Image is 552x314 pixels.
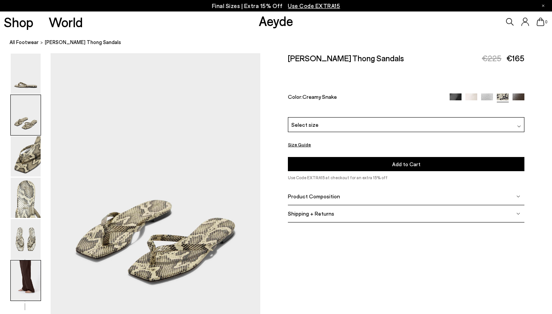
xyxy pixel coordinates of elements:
a: 0 [537,18,544,26]
h2: [PERSON_NAME] Thong Sandals [288,53,404,63]
p: Final Sizes | Extra 15% Off [212,1,340,11]
span: Add to Cart [392,161,421,167]
a: Shop [4,15,33,29]
nav: breadcrumb [10,32,552,53]
span: Navigate to /collections/ss25-final-sizes [288,2,340,9]
img: Renee Leather Thong Sandals - Image 6 [11,260,41,301]
a: Aeyde [259,13,293,29]
button: Size Guide [288,140,311,149]
span: €165 [506,53,524,63]
img: svg%3E [516,194,520,198]
span: Creamy Snake [302,93,337,100]
img: Renee Leather Thong Sandals - Image 3 [11,136,41,177]
span: [PERSON_NAME] Thong Sandals [45,38,121,46]
div: Color: [288,93,442,102]
span: Product Composition [288,193,340,200]
img: Renee Leather Thong Sandals - Image 5 [11,219,41,259]
img: Renee Leather Thong Sandals - Image 1 [11,54,41,94]
img: Renee Leather Thong Sandals - Image 4 [11,178,41,218]
span: 0 [544,20,548,24]
a: World [49,15,83,29]
button: Add to Cart [288,157,524,171]
img: Renee Leather Thong Sandals - Image 2 [11,95,41,135]
p: Use Code EXTRA15 at checkout for an extra 15% off [288,174,524,181]
span: Select size [291,121,319,129]
span: Shipping + Returns [288,210,334,217]
img: svg%3E [516,211,520,215]
a: All Footwear [10,38,39,46]
span: €225 [482,53,501,63]
img: svg%3E [517,124,521,128]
